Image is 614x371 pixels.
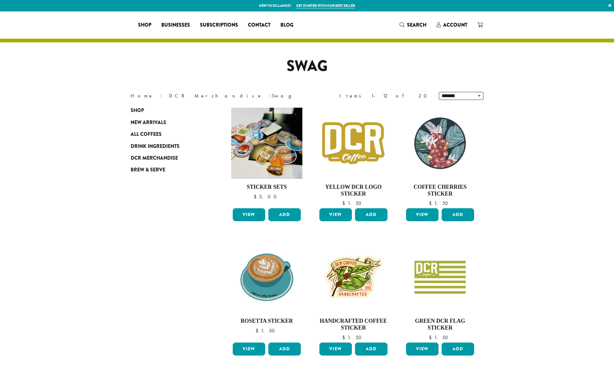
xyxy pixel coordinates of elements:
[404,184,476,197] h4: Coffee Cherries Sticker
[231,318,302,325] h4: Rosetta Sticker
[355,208,387,221] button: Add
[126,57,488,75] h1: Swag
[254,193,259,200] span: $
[342,334,348,341] span: $
[231,242,302,313] img: Rosetta-Sticker-300x300.jpg
[133,20,156,30] a: Shop
[442,208,474,221] button: Add
[254,193,279,200] bdi: 5.00
[231,184,302,191] h4: Sticker Sets
[318,242,389,340] a: Handcrafted Coffee Sticker $1.50
[160,90,162,100] span: ›
[318,108,389,179] img: Yellow-DCR-Logo-Sticker-300x300.jpg
[256,327,261,334] span: $
[443,21,467,28] span: Account
[318,242,389,313] img: Handcrafted-Coffee-Sticker-300x300.jpg
[131,154,178,162] span: DCR Merchandise
[404,108,476,206] a: Coffee Cherries Sticker $1.50
[429,200,451,206] bdi: 1.50
[269,90,271,100] span: ›
[231,108,302,179] img: 2022-All-Stickers-02-e1662580954888-300x300.png
[248,21,270,29] span: Contact
[404,242,476,340] a: Green DCR Flag Sticker $1.50
[280,21,293,29] span: Blog
[429,334,434,341] span: $
[342,200,364,206] bdi: 1.50
[233,208,265,221] a: View
[296,3,355,8] a: Get started with our best seller
[131,92,298,100] nav: Breadcrumb
[342,200,348,206] span: $
[319,343,352,356] a: View
[233,343,265,356] a: View
[318,184,389,197] h4: Yellow DCR Logo Sticker
[407,21,426,28] span: Search
[404,318,476,331] h4: Green DCR Flag Sticker
[429,200,434,206] span: $
[161,21,190,29] span: Businesses
[200,21,238,29] span: Subscriptions
[131,140,205,152] a: Drink Ingredients
[342,334,364,341] bdi: 1.50
[318,108,389,206] a: Yellow DCR Logo Sticker $1.50
[131,119,166,127] span: New Arrivals
[404,242,476,313] img: Green-DCR-Flag-Sticker-300x300.jpg
[319,208,352,221] a: View
[256,327,278,334] bdi: 1.50
[131,93,153,99] a: Home
[131,152,205,164] a: DCR Merchandise
[131,128,205,140] a: All Coffees
[318,318,389,331] h4: Handcrafted Coffee Sticker
[395,20,431,30] a: Search
[404,108,476,179] img: Coffee-Cherries-Sticker-300x300.jpg
[355,343,387,356] button: Add
[131,105,205,116] a: Shop
[268,208,301,221] button: Add
[131,107,144,114] span: Shop
[131,131,162,138] span: All Coffees
[339,92,430,100] div: Items 1-12 of 20
[442,343,474,356] button: Add
[231,108,302,206] a: Sticker Sets $5.00
[131,164,205,176] a: Brew & Serve
[268,343,301,356] button: Add
[429,334,451,341] bdi: 1.50
[138,21,151,29] span: Shop
[131,143,179,150] span: Drink Ingredients
[169,93,262,99] a: DCR Merchandise
[231,242,302,340] a: Rosetta Sticker $1.50
[131,117,205,128] a: New Arrivals
[406,343,439,356] a: View
[406,208,439,221] a: View
[131,166,165,174] span: Brew & Serve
